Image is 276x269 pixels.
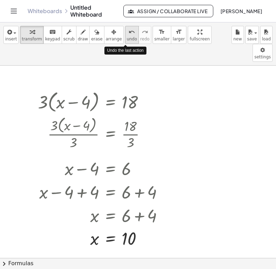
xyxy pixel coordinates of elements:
button: [PERSON_NAME] [215,5,268,17]
i: redo [142,28,148,36]
button: fullscreen [188,26,211,44]
span: larger [173,37,185,41]
i: format_size [159,28,165,36]
span: scrub [63,37,75,41]
i: format_size [175,28,182,36]
button: keyboardkeypad [43,26,62,44]
span: transform [22,37,42,41]
button: Assign / Collaborate Live [123,5,213,17]
i: keyboard [49,28,56,36]
button: redoredo [139,26,151,44]
div: Undo the last action [104,47,146,55]
button: format_sizelarger [171,26,186,44]
button: draw [76,26,90,44]
button: save [245,26,259,44]
span: redo [140,37,150,41]
button: insert [3,26,19,44]
button: load [260,26,273,44]
button: Toggle navigation [8,6,19,17]
span: smaller [154,37,170,41]
a: Whiteboards [28,8,62,15]
span: insert [5,37,17,41]
span: load [262,37,271,41]
span: new [233,37,242,41]
span: arrange [106,37,122,41]
button: transform [20,26,44,44]
span: fullscreen [190,37,209,41]
span: Assign / Collaborate Live [129,8,207,14]
span: settings [254,55,271,59]
button: arrange [104,26,124,44]
button: format_sizesmaller [153,26,171,44]
button: undoundo [125,26,139,44]
button: new [232,26,244,44]
button: settings [253,44,273,62]
span: save [247,37,257,41]
button: scrub [62,26,76,44]
span: erase [91,37,102,41]
i: undo [129,28,135,36]
span: keypad [45,37,60,41]
span: undo [127,37,137,41]
button: erase [89,26,104,44]
span: [PERSON_NAME] [220,8,262,14]
span: draw [78,37,88,41]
